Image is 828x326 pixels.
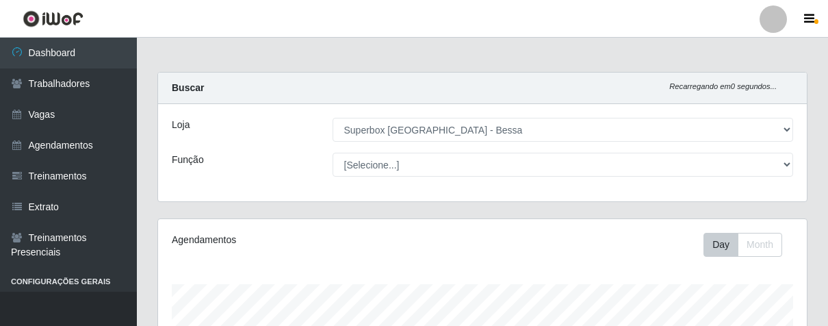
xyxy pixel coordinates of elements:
label: Função [172,153,204,167]
button: Day [703,233,738,257]
i: Recarregando em 0 segundos... [669,82,777,90]
div: Toolbar with button groups [703,233,793,257]
button: Month [738,233,782,257]
strong: Buscar [172,82,204,93]
div: Agendamentos [172,233,419,247]
label: Loja [172,118,190,132]
img: CoreUI Logo [23,10,83,27]
div: First group [703,233,782,257]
